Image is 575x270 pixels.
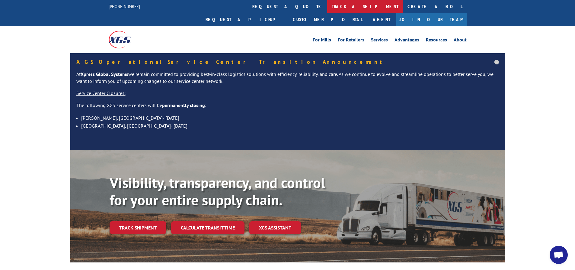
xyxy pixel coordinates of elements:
a: Agent [367,13,396,26]
a: For Mills [313,37,331,44]
li: [GEOGRAPHIC_DATA], [GEOGRAPHIC_DATA]- [DATE] [81,122,499,130]
a: Request a pickup [201,13,288,26]
a: Services [371,37,388,44]
b: Visibility, transparency, and control for your entire supply chain. [110,173,325,210]
a: Resources [426,37,447,44]
strong: Xpress Global Systems [81,71,128,77]
a: Open chat [550,246,568,264]
a: About [454,37,467,44]
a: Track shipment [110,221,166,234]
a: XGS ASSISTANT [249,221,301,234]
a: [PHONE_NUMBER] [109,3,140,9]
h5: XGS Operational Service Center Transition Announcement [76,59,499,65]
li: [PERSON_NAME], [GEOGRAPHIC_DATA]- [DATE] [81,114,499,122]
p: At we remain committed to providing best-in-class logistics solutions with efficiency, reliabilit... [76,71,499,90]
a: Advantages [395,37,419,44]
strong: permanently closing [162,102,205,108]
a: Join Our Team [396,13,467,26]
p: The following XGS service centers will be : [76,102,499,114]
u: Service Center Closures: [76,90,126,96]
a: For Retailers [338,37,364,44]
a: Calculate transit time [171,221,244,234]
a: Customer Portal [288,13,367,26]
